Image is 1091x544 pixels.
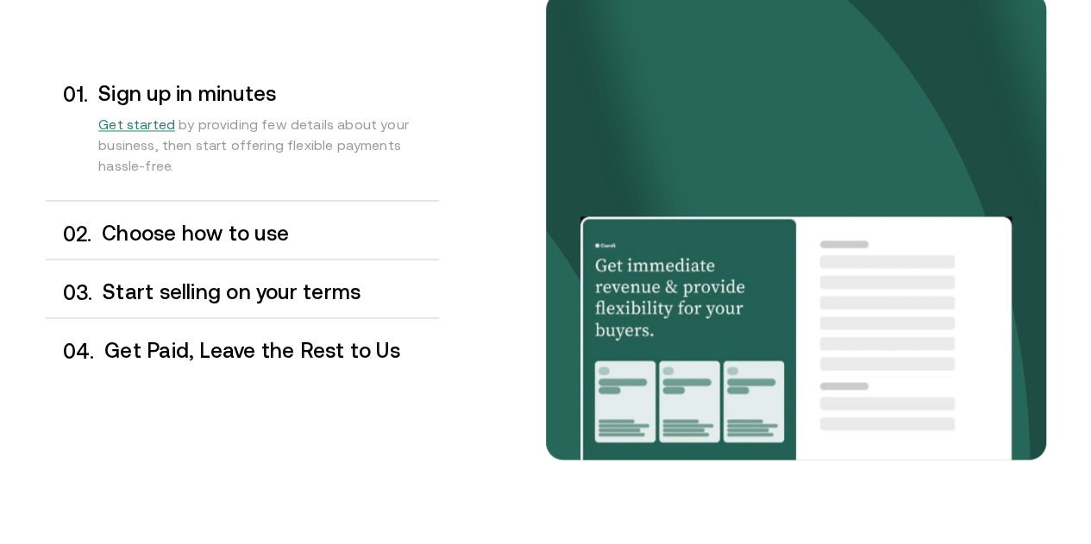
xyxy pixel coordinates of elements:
[46,83,89,193] div: 0 1 .
[98,83,438,105] h3: Sign up in minutes
[46,280,93,303] div: 0 3 .
[98,105,438,193] div: by providing few details about your business, then start offering flexible payments hassle-free.
[46,222,92,245] div: 0 2 .
[580,216,1012,465] img: Your payments collected on time.
[102,222,438,244] h3: Choose how to use
[98,116,179,132] a: Get started
[46,339,95,362] div: 0 4 .
[104,339,438,361] h3: Get Paid, Leave the Rest to Us
[98,116,175,132] span: Get started
[103,280,438,303] h3: Start selling on your terms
